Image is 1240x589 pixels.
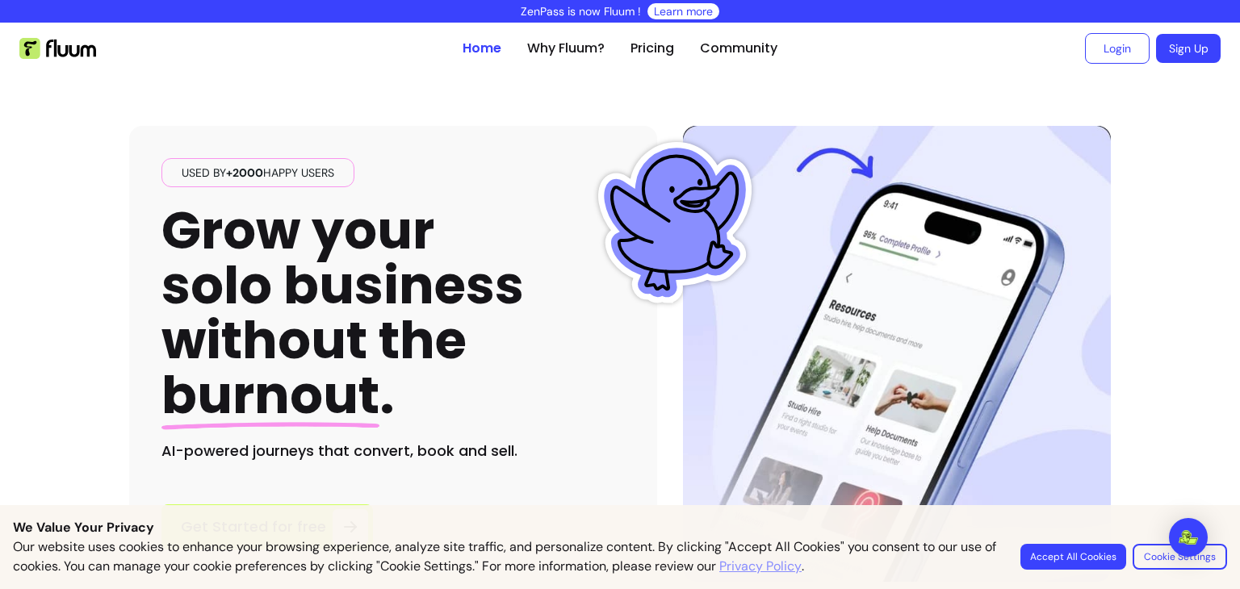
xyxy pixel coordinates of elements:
[654,3,713,19] a: Learn more
[13,518,1227,537] p: We Value Your Privacy
[1085,33,1150,64] a: Login
[161,504,373,549] a: Get Started for free
[226,165,263,180] span: +2000
[1156,34,1221,63] a: Sign Up
[161,440,625,462] h2: AI-powered journeys that convert, book and sell.
[175,165,341,181] span: Used by happy users
[13,537,1001,576] p: Our website uses cookies to enhance your browsing experience, analyze site traffic, and personali...
[1169,518,1208,557] div: Open Intercom Messenger
[719,557,802,576] a: Privacy Policy
[683,126,1111,582] img: Hero
[1133,544,1227,570] button: Cookie Settings
[521,3,641,19] p: ZenPass is now Fluum !
[630,39,674,58] a: Pricing
[527,39,605,58] a: Why Fluum?
[1020,544,1126,570] button: Accept All Cookies
[161,203,524,424] h1: Grow your solo business without the .
[19,38,96,59] img: Fluum Logo
[700,39,777,58] a: Community
[161,359,379,431] span: burnout
[463,39,501,58] a: Home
